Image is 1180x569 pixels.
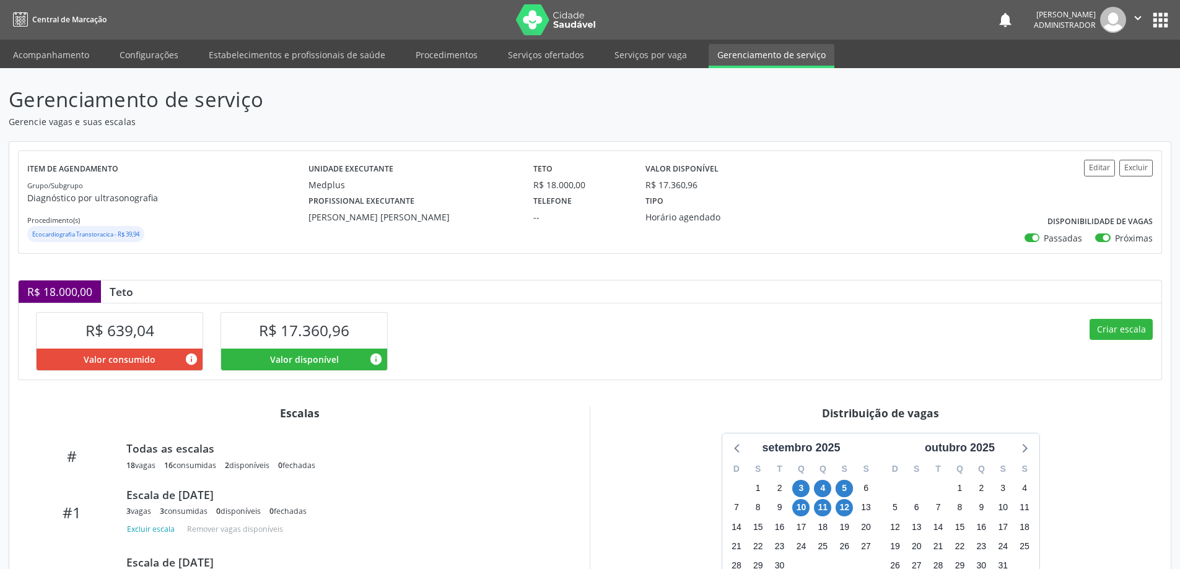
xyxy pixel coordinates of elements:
div: Q [949,459,971,479]
div: [PERSON_NAME] [1034,9,1096,20]
div: [PERSON_NAME] [PERSON_NAME] [308,211,516,224]
span: segunda-feira, 6 de outubro de 2025 [908,499,925,516]
span: terça-feira, 9 de setembro de 2025 [771,499,789,516]
span: sábado, 11 de outubro de 2025 [1016,499,1033,516]
button: notifications [997,11,1014,28]
span: 0 [269,506,274,516]
p: Diagnóstico por ultrasonografia [27,191,308,204]
div: Todas as escalas [126,441,564,455]
span: 3 [160,506,164,516]
button: Excluir [1119,160,1153,176]
span: quarta-feira, 8 de outubro de 2025 [951,499,968,516]
span: sábado, 25 de outubro de 2025 [1016,537,1033,555]
span: sexta-feira, 5 de setembro de 2025 [836,480,853,497]
small: Procedimento(s) [27,215,80,225]
div: D [885,459,906,479]
div: S [1014,459,1036,479]
span: quarta-feira, 24 de setembro de 2025 [792,537,810,555]
div: R$ 18.000,00 [19,280,101,303]
span: quinta-feira, 18 de setembro de 2025 [814,518,831,536]
span: sábado, 27 de setembro de 2025 [857,537,875,555]
button: Editar [1084,160,1115,176]
span: sexta-feira, 12 de setembro de 2025 [836,499,853,516]
span: quinta-feira, 11 de setembro de 2025 [814,499,831,516]
a: Configurações [111,44,187,66]
div: R$ 18.000,00 [533,178,628,191]
span: sexta-feira, 10 de outubro de 2025 [994,499,1012,516]
button: Excluir escala [126,521,180,537]
div: disponíveis [225,460,269,471]
span: terça-feira, 16 de setembro de 2025 [771,518,789,536]
span: quarta-feira, 22 de outubro de 2025 [951,537,968,555]
div: -- [533,211,628,224]
div: #1 [27,503,118,521]
div: S [906,459,927,479]
span: sábado, 18 de outubro de 2025 [1016,518,1033,536]
span: Administrador [1034,20,1096,30]
div: Medplus [308,178,516,191]
label: Unidade executante [308,160,393,179]
button:  [1126,7,1150,33]
i:  [1131,11,1145,25]
img: img [1100,7,1126,33]
div: S [834,459,855,479]
span: domingo, 12 de outubro de 2025 [886,518,904,536]
span: quarta-feira, 3 de setembro de 2025 [792,480,810,497]
span: sexta-feira, 19 de setembro de 2025 [836,518,853,536]
span: segunda-feira, 13 de outubro de 2025 [908,518,925,536]
span: domingo, 21 de setembro de 2025 [728,537,745,555]
label: Próximas [1115,232,1153,245]
span: quinta-feira, 25 de setembro de 2025 [814,537,831,555]
small: Grupo/Subgrupo [27,181,83,190]
span: sexta-feira, 24 de outubro de 2025 [994,537,1012,555]
label: Teto [533,160,553,179]
span: segunda-feira, 8 de setembro de 2025 [750,499,767,516]
div: Horário agendado [645,211,797,224]
span: terça-feira, 23 de setembro de 2025 [771,537,789,555]
button: apps [1150,9,1171,31]
div: vagas [126,460,155,471]
span: R$ 17.360,96 [259,320,349,341]
a: Procedimentos [407,44,486,66]
span: quarta-feira, 10 de setembro de 2025 [792,499,810,516]
div: Teto [101,285,142,298]
span: sábado, 6 de setembro de 2025 [857,480,875,497]
div: fechadas [278,460,315,471]
span: domingo, 7 de setembro de 2025 [728,499,745,516]
span: Central de Marcação [32,14,107,25]
div: Q [812,459,834,479]
span: 18 [126,460,135,471]
span: segunda-feira, 22 de setembro de 2025 [750,537,767,555]
span: 0 [216,506,221,516]
span: quinta-feira, 23 de outubro de 2025 [972,537,990,555]
span: sábado, 4 de outubro de 2025 [1016,480,1033,497]
span: sexta-feira, 3 de outubro de 2025 [994,480,1012,497]
div: vagas [126,506,151,516]
label: Passadas [1044,232,1082,245]
label: Telefone [533,191,572,211]
span: sexta-feira, 17 de outubro de 2025 [994,518,1012,536]
span: 2 [225,460,229,471]
div: fechadas [269,506,307,516]
div: R$ 17.360,96 [645,178,697,191]
a: Serviços por vaga [606,44,696,66]
div: Q [790,459,812,479]
a: Gerenciamento de serviço [709,44,834,68]
div: consumidas [160,506,208,516]
a: Central de Marcação [9,9,107,30]
span: quinta-feira, 16 de outubro de 2025 [972,518,990,536]
i: Valor consumido por agendamentos feitos para este serviço [185,352,198,366]
label: Item de agendamento [27,160,118,179]
span: Valor consumido [84,353,155,366]
span: quinta-feira, 9 de outubro de 2025 [972,499,990,516]
p: Gerenciamento de serviço [9,84,823,115]
div: outubro 2025 [920,440,1000,456]
span: sábado, 13 de setembro de 2025 [857,499,875,516]
span: 16 [164,460,173,471]
small: Ecocardiografia Transtoracica - R$ 39,94 [32,230,139,238]
span: segunda-feira, 1 de setembro de 2025 [750,480,767,497]
span: quinta-feira, 2 de outubro de 2025 [972,480,990,497]
span: 0 [278,460,282,471]
div: S [747,459,769,479]
div: setembro 2025 [757,440,845,456]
